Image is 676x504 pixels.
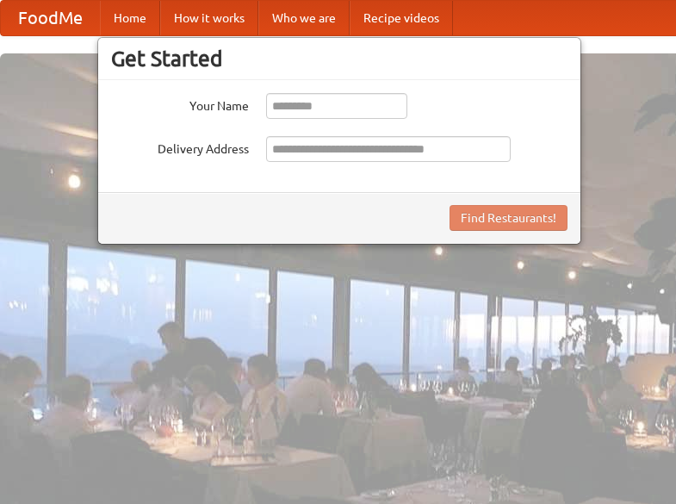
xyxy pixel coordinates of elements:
[100,1,160,35] a: Home
[160,1,258,35] a: How it works
[111,93,249,115] label: Your Name
[450,205,567,231] button: Find Restaurants!
[111,46,567,72] h3: Get Started
[111,136,249,158] label: Delivery Address
[350,1,453,35] a: Recipe videos
[258,1,350,35] a: Who we are
[1,1,100,35] a: FoodMe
